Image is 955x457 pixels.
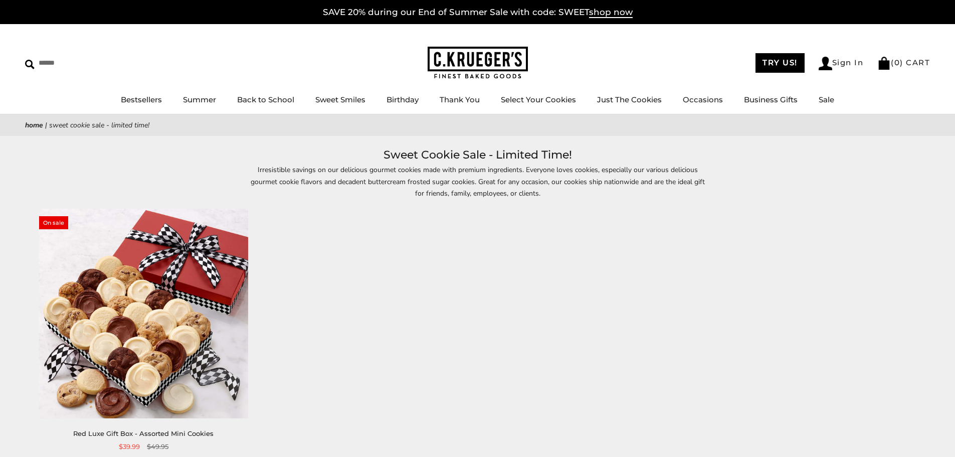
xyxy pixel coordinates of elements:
[147,441,168,452] span: $49.95
[25,120,43,130] a: Home
[589,7,633,18] span: shop now
[894,58,900,67] span: 0
[39,209,248,418] img: Red Luxe Gift Box - Assorted Mini Cookies
[45,120,47,130] span: |
[323,7,633,18] a: SAVE 20% during our End of Summer Sale with code: SWEETshop now
[744,95,798,104] a: Business Gifts
[440,95,480,104] a: Thank You
[877,58,930,67] a: (0) CART
[121,95,162,104] a: Bestsellers
[428,47,528,79] img: C.KRUEGER'S
[237,95,294,104] a: Back to School
[877,57,891,70] img: Bag
[819,57,864,70] a: Sign In
[315,95,365,104] a: Sweet Smiles
[25,119,930,131] nav: breadcrumbs
[119,441,140,452] span: $39.99
[597,95,662,104] a: Just The Cookies
[49,120,149,130] span: Sweet Cookie Sale - Limited Time!
[501,95,576,104] a: Select Your Cookies
[25,60,35,69] img: Search
[247,164,708,199] p: Irresistible savings on our delicious gourmet cookies made with premium ingredients. Everyone lov...
[755,53,805,73] a: TRY US!
[40,146,915,164] h1: Sweet Cookie Sale - Limited Time!
[387,95,419,104] a: Birthday
[819,57,832,70] img: Account
[25,55,144,71] input: Search
[73,429,214,437] a: Red Luxe Gift Box - Assorted Mini Cookies
[183,95,216,104] a: Summer
[683,95,723,104] a: Occasions
[39,216,68,229] span: On sale
[819,95,834,104] a: Sale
